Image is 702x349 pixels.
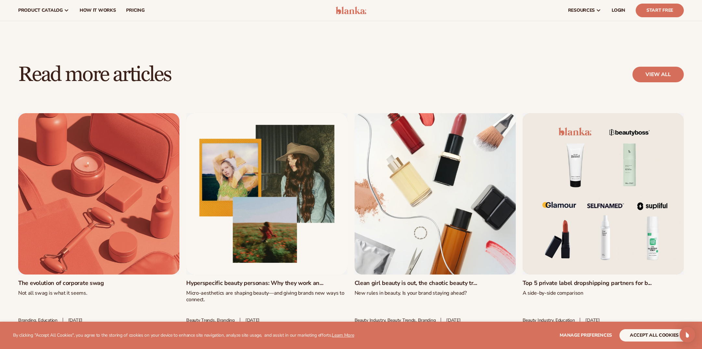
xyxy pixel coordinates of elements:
div: 2 / 50 [186,113,347,323]
a: Start Free [636,4,684,17]
span: pricing [126,8,144,13]
h2: Read more articles [18,64,171,86]
div: 3 / 50 [355,113,516,323]
div: 4 / 50 [523,113,684,323]
a: Learn More [332,332,354,338]
a: The evolution of corporate swag [18,280,179,287]
button: Manage preferences [560,329,612,342]
a: Clean girl beauty is out, the chaotic beauty tr... [355,280,516,287]
span: LOGIN [612,8,625,13]
span: How It Works [80,8,116,13]
span: product catalog [18,8,63,13]
a: view all [632,67,684,82]
img: logo [336,7,367,14]
p: By clicking "Accept All Cookies", you agree to the storing of cookies on your device to enhance s... [13,333,354,338]
div: Open Intercom Messenger [680,327,695,342]
button: accept all cookies [619,329,689,342]
a: Top 5 private label dropshipping partners for b... [523,280,684,287]
span: Manage preferences [560,332,612,338]
a: Hyperspecific beauty personas: Why they work an... [186,280,347,287]
div: 1 / 50 [18,113,179,323]
span: resources [568,8,595,13]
